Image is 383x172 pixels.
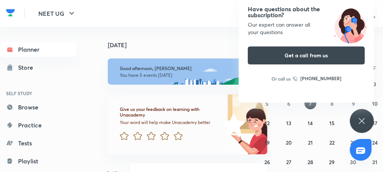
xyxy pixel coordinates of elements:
[261,97,273,109] button: October 5, 2025
[300,75,341,82] h6: [PHONE_NUMBER]
[326,156,338,168] button: October 29, 2025
[286,159,291,166] abbr: October 27, 2025
[305,117,317,129] button: October 14, 2025
[369,78,381,90] button: October 3, 2025
[305,136,317,148] button: October 21, 2025
[372,159,378,166] abbr: October 31, 2025
[286,120,291,127] abbr: October 13, 2025
[329,120,335,127] abbr: October 15, 2025
[120,72,255,78] p: You have 5 events [DATE]
[108,58,267,85] img: afternoon
[120,66,255,71] h6: Good afternoon, [PERSON_NAME]
[120,120,223,126] p: Your word will help make Unacademy better
[265,139,270,146] abbr: October 19, 2025
[347,156,359,168] button: October 30, 2025
[283,156,295,168] button: October 27, 2025
[248,21,365,36] div: Our expert can answer all your questions
[350,159,357,166] abbr: October 30, 2025
[305,97,317,109] button: October 7, 2025
[330,100,333,107] abbr: October 8, 2025
[18,63,38,72] div: Store
[326,117,338,129] button: October 15, 2025
[6,7,15,18] img: Company Logo
[283,136,295,148] button: October 20, 2025
[308,120,313,127] abbr: October 14, 2025
[264,159,270,166] abbr: October 26, 2025
[374,64,377,72] abbr: Friday
[293,75,341,82] a: [PHONE_NUMBER]
[261,156,273,168] button: October 26, 2025
[283,97,295,109] button: October 6, 2025
[248,46,365,64] button: Get a call from us
[34,6,81,21] button: NEET UG
[305,156,317,168] button: October 28, 2025
[351,120,356,127] abbr: October 16, 2025
[108,42,275,48] h4: [DATE]
[6,7,15,20] a: Company Logo
[372,100,378,107] abbr: October 10, 2025
[329,159,335,166] abbr: October 29, 2025
[308,139,313,146] abbr: October 21, 2025
[372,120,377,127] abbr: October 17, 2025
[120,106,223,118] h6: Give us your feedback on learning with Unacademy
[248,6,365,18] h4: Have questions about the subscription?
[283,117,295,129] button: October 13, 2025
[287,100,290,107] abbr: October 6, 2025
[326,97,338,109] button: October 8, 2025
[326,136,338,148] button: October 22, 2025
[347,97,359,109] button: October 9, 2025
[329,139,335,146] abbr: October 22, 2025
[261,136,273,148] button: October 19, 2025
[308,159,313,166] abbr: October 28, 2025
[266,100,269,107] abbr: October 5, 2025
[369,117,381,129] button: October 17, 2025
[369,136,381,148] button: October 24, 2025
[271,75,291,82] p: Or call us
[197,94,267,154] img: feedback_image
[374,81,377,88] abbr: October 3, 2025
[261,117,273,129] button: October 12, 2025
[352,100,355,107] abbr: October 9, 2025
[309,100,312,107] abbr: October 7, 2025
[372,139,378,146] abbr: October 24, 2025
[265,120,270,127] abbr: October 12, 2025
[347,136,359,148] button: October 23, 2025
[369,156,381,168] button: October 31, 2025
[351,139,356,146] abbr: October 23, 2025
[347,117,359,129] button: October 16, 2025
[286,139,292,146] abbr: October 20, 2025
[369,97,381,109] button: October 10, 2025
[327,6,374,43] img: ttu_illustration_new.svg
